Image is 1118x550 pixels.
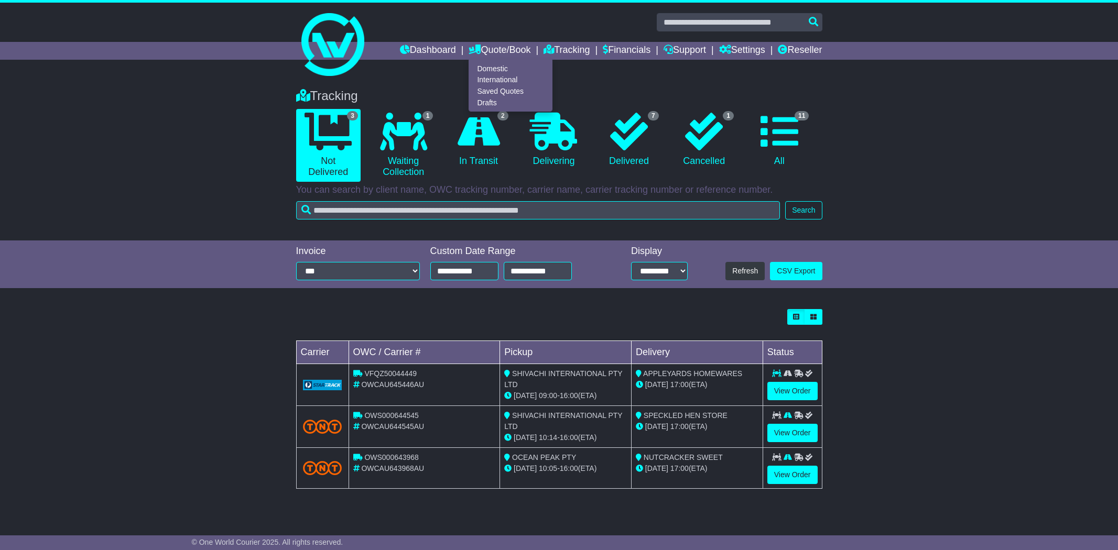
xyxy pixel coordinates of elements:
[596,109,661,171] a: 7 Delivered
[539,464,557,472] span: 10:05
[747,109,811,171] a: 11 All
[631,341,763,364] td: Delivery
[636,463,758,474] div: (ETA)
[785,201,822,219] button: Search
[723,111,734,120] span: 1
[631,246,688,257] div: Display
[514,464,537,472] span: [DATE]
[192,538,343,546] span: © One World Courier 2025. All rights reserved.
[497,111,508,120] span: 2
[644,453,723,461] span: NUTCRACKER SWEET
[364,411,419,420] span: OWS000644545
[364,453,419,461] span: OWS000643968
[645,422,668,431] span: [DATE]
[539,433,557,442] span: 10:14
[512,453,576,461] span: OCEAN PEAK PTY
[504,463,627,474] div: - (ETA)
[670,380,689,389] span: 17:00
[522,109,586,171] a: Delivering
[603,42,650,60] a: Financials
[291,89,828,104] div: Tracking
[645,464,668,472] span: [DATE]
[500,341,632,364] td: Pickup
[725,262,765,280] button: Refresh
[469,63,552,74] a: Domestic
[349,341,500,364] td: OWC / Carrier #
[664,42,706,60] a: Support
[672,109,736,171] a: 1 Cancelled
[719,42,765,60] a: Settings
[778,42,822,60] a: Reseller
[296,184,822,196] p: You can search by client name, OWC tracking number, carrier name, carrier tracking number or refe...
[636,379,758,390] div: (ETA)
[560,433,578,442] span: 16:00
[504,369,622,389] span: SHIVACHI INTERNATIONAL PTY LTD
[670,422,689,431] span: 17:00
[303,420,342,434] img: TNT_Domestic.png
[371,109,436,182] a: 1 Waiting Collection
[469,97,552,108] a: Drafts
[422,111,433,120] span: 1
[504,390,627,401] div: - (ETA)
[670,464,689,472] span: 17:00
[795,111,809,120] span: 11
[767,382,818,400] a: View Order
[469,86,552,97] a: Saved Quotes
[296,109,361,182] a: 3 Not Delivered
[544,42,590,60] a: Tracking
[504,411,622,431] span: SHIVACHI INTERNATIONAL PTY LTD
[643,369,742,378] span: APPLEYARDS HOMEWARES
[560,391,578,400] span: 16:00
[648,111,659,120] span: 7
[560,464,578,472] span: 16:00
[469,42,530,60] a: Quote/Book
[303,380,342,390] img: GetCarrierServiceLogo
[430,246,599,257] div: Custom Date Range
[539,391,557,400] span: 09:00
[770,262,822,280] a: CSV Export
[446,109,511,171] a: 2 In Transit
[296,246,420,257] div: Invoice
[400,42,456,60] a: Dashboard
[361,422,424,431] span: OWCAU644545AU
[514,433,537,442] span: [DATE]
[361,464,424,472] span: OWCAU643968AU
[296,341,349,364] td: Carrier
[767,466,818,484] a: View Order
[636,421,758,432] div: (ETA)
[469,74,552,86] a: International
[645,380,668,389] span: [DATE]
[763,341,822,364] td: Status
[767,424,818,442] a: View Order
[514,391,537,400] span: [DATE]
[469,60,552,112] div: Quote/Book
[644,411,728,420] span: SPECKLED HEN STORE
[364,369,417,378] span: VFQZ50044449
[303,461,342,475] img: TNT_Domestic.png
[504,432,627,443] div: - (ETA)
[361,380,424,389] span: OWCAU645446AU
[347,111,358,120] span: 3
